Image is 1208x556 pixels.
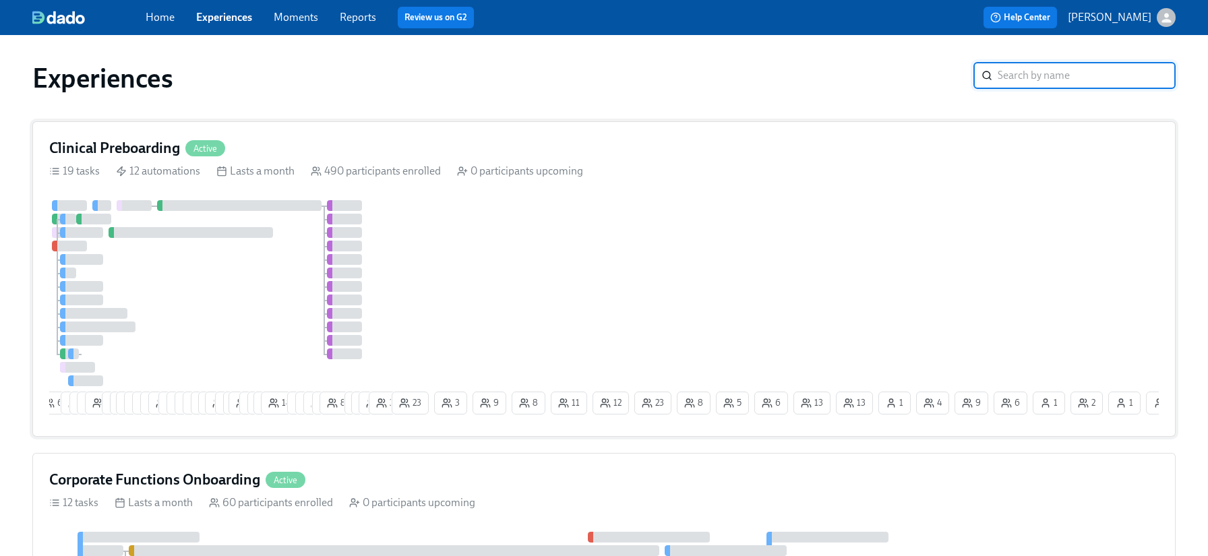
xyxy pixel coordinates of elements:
[198,392,232,414] button: 8
[116,164,200,179] div: 12 automations
[716,392,749,414] button: 5
[191,392,224,414] button: 3
[222,396,241,410] span: 4
[1070,392,1103,414] button: 2
[124,392,160,414] button: 22
[600,396,622,410] span: 12
[962,396,981,410] span: 9
[344,392,377,414] button: 7
[376,396,394,410] span: 3
[32,62,173,94] h1: Experiences
[311,396,330,410] span: 9
[158,392,191,414] button: 3
[1001,396,1020,410] span: 6
[998,62,1176,89] input: Search by name
[61,392,94,414] button: 9
[295,392,329,414] button: 8
[311,164,441,179] div: 490 participants enrolled
[183,392,215,414] button: 7
[1068,8,1176,27] button: [PERSON_NAME]
[519,396,538,410] span: 8
[836,392,873,414] button: 13
[1108,392,1141,414] button: 1
[49,164,100,179] div: 19 tasks
[677,392,711,414] button: 8
[1153,396,1171,410] span: 1
[762,396,781,410] span: 6
[984,7,1057,28] button: Help Center
[754,392,788,414] button: 6
[49,495,98,510] div: 12 tasks
[512,392,545,414] button: 8
[148,396,170,410] span: 13
[182,396,200,410] span: 5
[392,392,429,414] button: 23
[261,392,299,414] button: 18
[223,392,255,414] button: 2
[236,396,259,410] span: 19
[924,396,942,410] span: 4
[303,392,337,414] button: 9
[399,396,421,410] span: 23
[369,392,402,414] button: 3
[239,392,272,414] button: 7
[723,396,742,410] span: 5
[340,11,376,24] a: Reports
[140,396,162,410] span: 15
[287,392,321,414] button: 9
[916,392,949,414] button: 4
[205,392,241,414] button: 27
[32,11,85,24] img: dado
[843,396,866,410] span: 13
[185,144,225,154] span: Active
[174,396,192,410] span: 3
[115,495,193,510] div: Lasts a month
[457,164,583,179] div: 0 participants upcoming
[266,475,305,485] span: Active
[327,396,346,410] span: 8
[349,495,475,510] div: 0 participants upcoming
[320,392,353,414] button: 8
[994,392,1027,414] button: 6
[110,392,143,414] button: 4
[593,392,629,414] button: 12
[146,11,175,24] a: Home
[36,392,70,414] button: 6
[642,396,664,410] span: 23
[123,396,146,410] span: 24
[215,392,248,414] button: 4
[69,392,102,414] button: 1
[140,392,177,414] button: 13
[84,396,103,410] span: 6
[404,11,467,24] a: Review us on G2
[166,396,184,410] span: 3
[1033,392,1065,414] button: 1
[85,392,119,414] button: 8
[49,470,260,490] h4: Corporate Functions Onboarding
[312,392,345,414] button: 4
[480,396,499,410] span: 9
[156,396,178,410] span: 13
[473,392,506,414] button: 9
[247,396,264,410] span: 7
[878,392,911,414] button: 1
[990,11,1050,24] span: Help Center
[295,396,313,410] span: 9
[167,392,200,414] button: 3
[551,392,587,414] button: 11
[684,396,703,410] span: 8
[44,396,63,410] span: 6
[102,392,135,414] button: 5
[351,392,387,414] button: 17
[148,392,185,414] button: 13
[274,11,318,24] a: Moments
[303,396,322,410] span: 8
[49,138,180,158] h4: Clinical Preboarding
[398,7,474,28] button: Review us on G2
[793,392,831,414] button: 13
[1146,392,1178,414] button: 1
[955,392,988,414] button: 9
[209,495,333,510] div: 60 participants enrolled
[175,392,208,414] button: 5
[1040,396,1058,410] span: 1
